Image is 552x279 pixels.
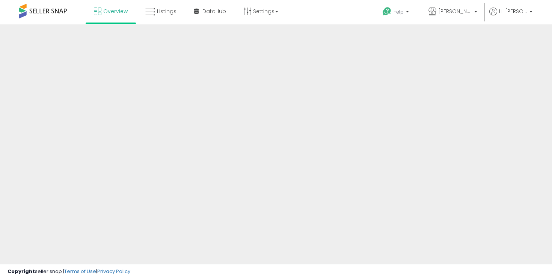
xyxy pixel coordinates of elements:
[499,8,527,15] span: Hi [PERSON_NAME]
[438,8,472,15] span: [PERSON_NAME] & [PERSON_NAME] LLC
[394,9,404,15] span: Help
[202,8,226,15] span: DataHub
[97,268,130,275] a: Privacy Policy
[8,268,130,275] div: seller snap | |
[157,8,176,15] span: Listings
[64,268,96,275] a: Terms of Use
[103,8,128,15] span: Overview
[489,8,532,24] a: Hi [PERSON_NAME]
[377,1,416,24] a: Help
[382,7,392,16] i: Get Help
[8,268,35,275] strong: Copyright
